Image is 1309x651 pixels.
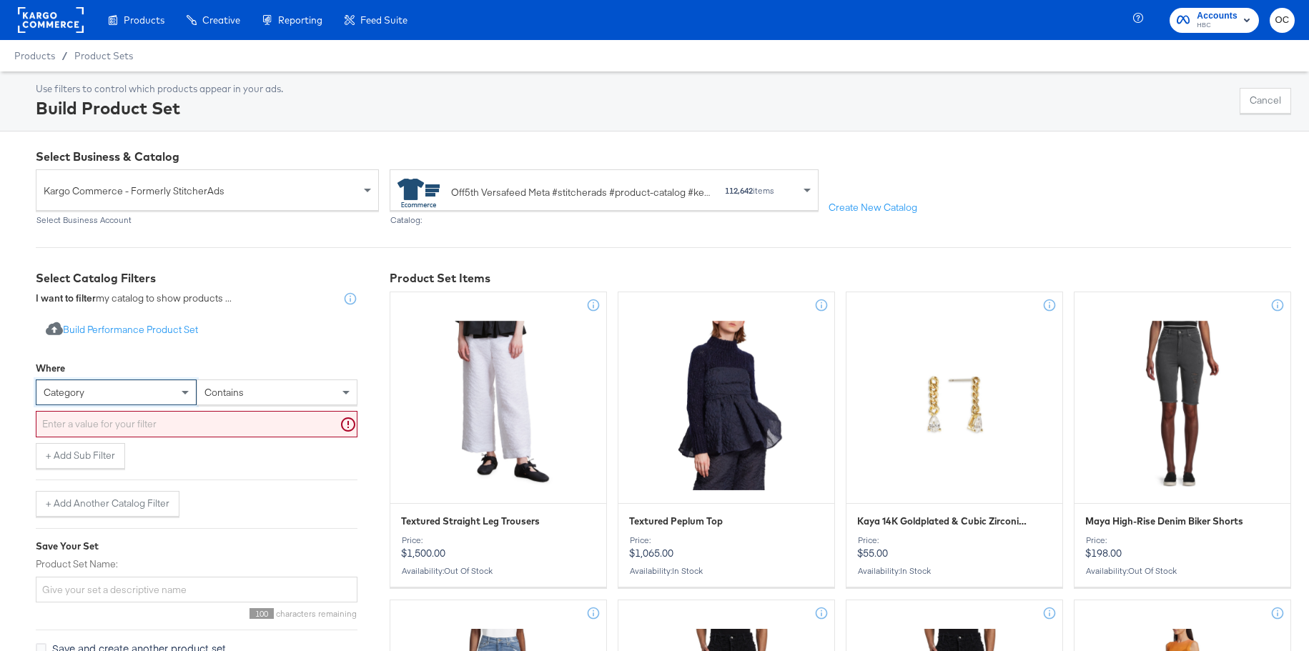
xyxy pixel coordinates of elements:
button: AccountsHBC [1170,8,1259,33]
p: $1,500.00 [401,535,596,560]
span: in stock [672,565,703,576]
span: Kargo Commerce - Formerly StitcherAds [44,179,360,203]
div: Availability : [1085,566,1280,576]
div: Price: [401,535,596,545]
strong: I want to filter [36,292,96,304]
span: Products [14,50,55,61]
span: in stock [900,565,931,576]
p: $55.00 [857,535,1052,560]
button: Create New Catalog [819,195,927,221]
span: HBC [1197,20,1238,31]
div: Save Your Set [36,540,357,553]
div: Price: [629,535,824,545]
span: OC [1275,12,1289,29]
button: OC [1270,8,1295,33]
span: Creative [202,14,240,26]
span: Products [124,14,164,26]
span: out of stock [444,565,493,576]
div: Select Catalog Filters [36,270,357,287]
label: Product Set Name: [36,557,357,571]
button: + Add Sub Filter [36,443,125,469]
span: category [44,386,84,399]
div: Off5th Versafeed Meta #stitcherads #product-catalog #keep [451,185,710,200]
span: 100 [250,608,274,619]
span: Maya High-Rise Denim Biker Shorts [1085,515,1243,528]
div: Availability : [857,566,1052,576]
p: $198.00 [1085,535,1280,560]
div: Product Set Items [390,270,1291,287]
div: Build Product Set [36,96,283,120]
div: items [724,186,775,196]
div: Price: [857,535,1052,545]
input: Give your set a descriptive name [36,577,357,603]
div: Catalog: [390,215,819,225]
span: Reporting [278,14,322,26]
span: Kaya 14K Goldplated & Cubic Zirconia Drop Earrings [857,515,1032,528]
div: Use filters to control which products appear in your ads. [36,82,283,96]
div: Where [36,362,65,375]
span: out of stock [1128,565,1177,576]
div: characters remaining [36,608,357,619]
span: Accounts [1197,9,1238,24]
a: Product Sets [74,50,133,61]
strong: 112,642 [725,185,753,196]
div: Availability : [401,566,596,576]
div: Select Business & Catalog [36,149,1291,165]
span: Feed Suite [360,14,407,26]
span: Textured Straight Leg Trousers [401,515,540,528]
div: Availability : [629,566,824,576]
input: Enter a value for your filter [36,411,357,437]
div: Select Business Account [36,215,379,225]
button: Build Performance Product Set [36,317,208,344]
span: contains [204,386,244,399]
p: $1,065.00 [629,535,824,560]
span: / [55,50,74,61]
div: Price: [1085,535,1280,545]
button: + Add Another Catalog Filter [36,491,179,517]
span: Textured Peplum Top [629,515,723,528]
button: Cancel [1240,88,1291,114]
div: my catalog to show products ... [36,292,232,306]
